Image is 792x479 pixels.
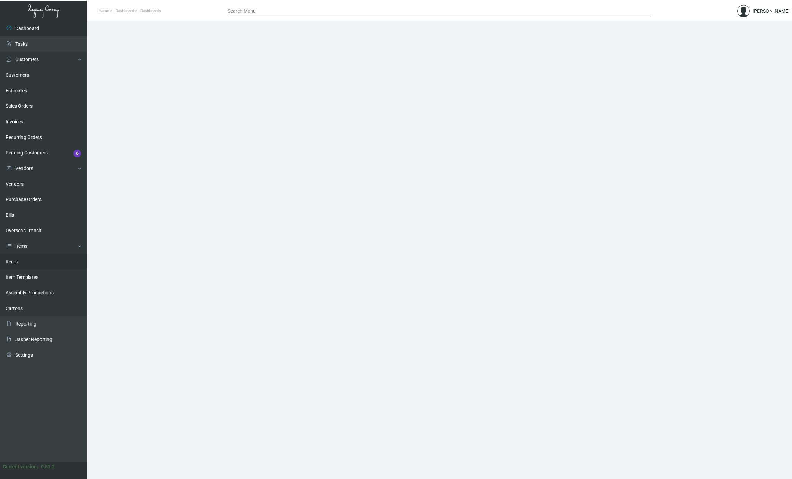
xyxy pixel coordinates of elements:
[737,5,750,17] img: admin@bootstrapmaster.com
[99,9,109,13] span: Home
[140,9,161,13] span: Dashboards
[116,9,134,13] span: Dashboard
[41,463,55,470] div: 0.51.2
[3,463,38,470] div: Current version:
[753,8,790,15] div: [PERSON_NAME]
